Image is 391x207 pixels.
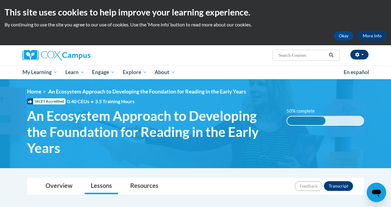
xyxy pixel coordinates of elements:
[61,65,88,79] a: Learn
[155,69,175,76] span: About
[367,183,386,202] iframe: Button to launch messaging window
[334,31,353,41] button: Okay
[287,117,325,125] div: 50% complete
[123,69,147,76] span: Explore
[5,21,386,28] p: By continuing to use the site you agree to our use of cookies. Use the ‘More info’ button to read...
[340,66,373,79] a: En español
[5,6,386,18] h2: This site uses cookies to help improve your learning experience.
[27,98,66,104] span: IACET Accredited
[151,65,179,79] a: About
[358,31,386,41] a: More Info
[278,52,327,59] input: Search Courses
[91,98,93,104] span: •
[295,181,322,191] button: Feedback
[48,88,246,95] span: An Ecosystem Approach to Developing the Foundation for Reading in the Early Years
[88,65,119,79] a: Engage
[39,178,79,194] a: Overview
[327,52,336,59] button: Search
[27,88,41,95] a: Home
[95,98,134,104] span: 3.5 Training Hours
[65,69,84,76] span: Learn
[287,108,321,114] label: 50% complete
[324,181,353,191] button: Transcript
[350,50,369,59] button: Account Settings
[119,65,151,79] a: Explore
[85,178,118,194] a: Lessons
[22,50,90,61] img: Cox Campus
[22,50,132,61] a: Cox Campus
[92,69,115,76] span: Engage
[124,178,165,194] a: Resources
[344,69,369,75] span: En español
[18,65,373,79] div: Main menu
[67,98,95,105] span: 0.40 CEUs
[22,69,57,76] span: My Learning
[19,65,61,79] a: My Learning
[27,108,277,156] span: An Ecosystem Approach to Developing the Foundation for Reading in the Early Years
